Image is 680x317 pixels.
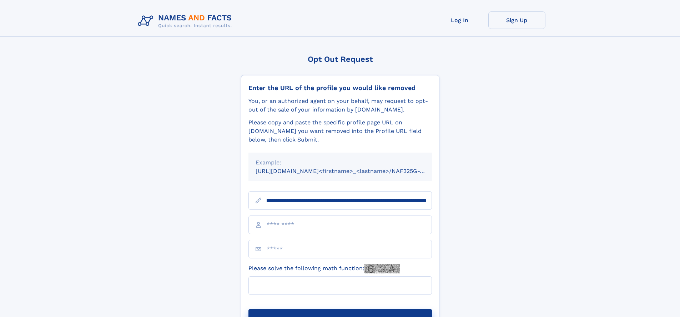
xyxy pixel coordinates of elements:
[256,168,445,174] small: [URL][DOMAIN_NAME]<firstname>_<lastname>/NAF325G-xxxxxxxx
[248,97,432,114] div: You, or an authorized agent on your behalf, may request to opt-out of the sale of your informatio...
[241,55,439,64] div: Opt Out Request
[256,158,425,167] div: Example:
[488,11,545,29] a: Sign Up
[248,118,432,144] div: Please copy and paste the specific profile page URL on [DOMAIN_NAME] you want removed into the Pr...
[431,11,488,29] a: Log In
[248,84,432,92] div: Enter the URL of the profile you would like removed
[248,264,400,273] label: Please solve the following math function:
[135,11,238,31] img: Logo Names and Facts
